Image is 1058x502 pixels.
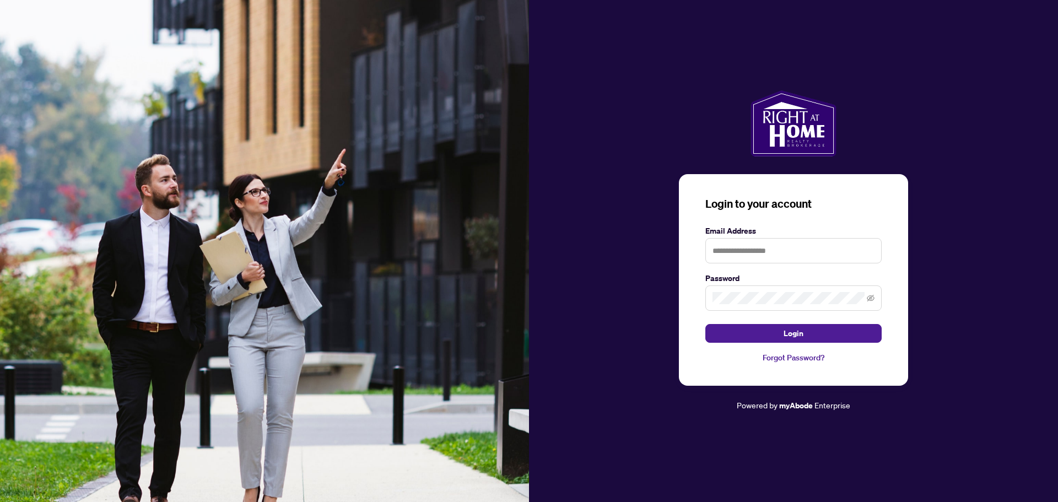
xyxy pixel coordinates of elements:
label: Email Address [705,225,882,237]
span: Login [784,325,803,342]
h3: Login to your account [705,196,882,212]
img: ma-logo [751,90,836,156]
label: Password [705,272,882,284]
span: Powered by [737,400,778,410]
a: Forgot Password? [705,352,882,364]
span: Enterprise [814,400,850,410]
a: myAbode [779,400,813,412]
button: Login [705,324,882,343]
span: eye-invisible [867,294,875,302]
